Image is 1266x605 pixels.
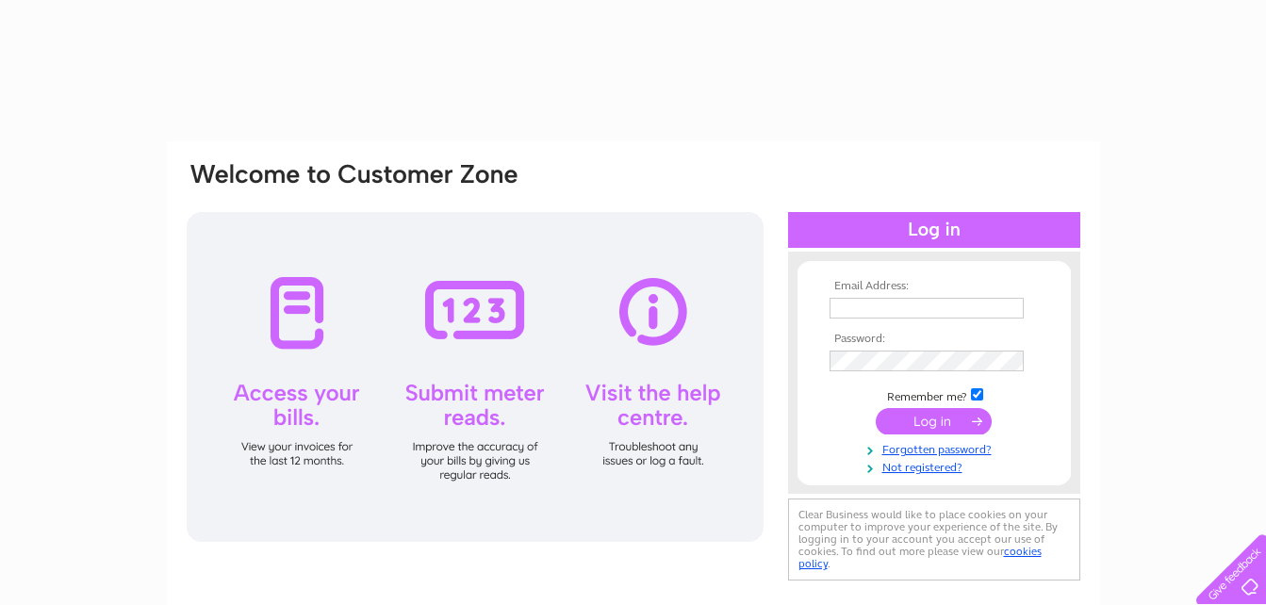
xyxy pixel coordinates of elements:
[830,457,1044,475] a: Not registered?
[798,545,1042,570] a: cookies policy
[876,408,992,434] input: Submit
[825,333,1044,346] th: Password:
[788,499,1080,580] div: Clear Business would like to place cookies on your computer to improve your experience of the sit...
[825,385,1044,404] td: Remember me?
[830,439,1044,457] a: Forgotten password?
[825,280,1044,293] th: Email Address:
